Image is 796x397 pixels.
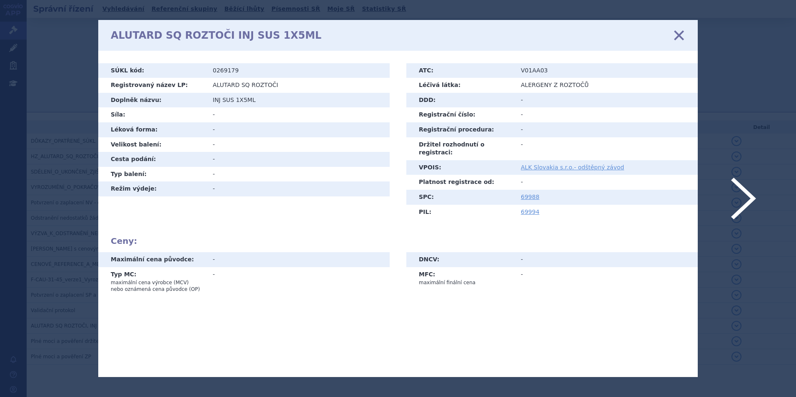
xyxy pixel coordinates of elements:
p: maximální cena výrobce (MCV) nebo oznámená cena původce (OP) [111,279,200,293]
a: 69994 [521,208,540,215]
td: - [515,122,698,137]
th: VPOIS: [406,160,515,175]
td: - [515,137,698,160]
th: Registrovaný název LP: [98,78,206,93]
th: Registrační číslo: [406,107,515,122]
th: MFC: [406,267,515,290]
div: - [213,256,383,264]
td: - [515,267,698,290]
td: - [206,107,390,122]
th: Typ balení: [98,167,206,182]
td: 0269179 [206,63,390,78]
th: Maximální cena původce: [98,252,206,267]
td: INJ SUS 1X5ML [206,93,390,108]
td: - [206,137,390,152]
th: Síla: [98,107,206,122]
a: ALK Slovakia s.r.o.- odštěpný závod [521,164,624,171]
a: zavřít [673,29,685,42]
th: Cesta podání: [98,152,206,167]
td: - [206,122,390,137]
th: Platnost registrace od: [406,175,515,190]
td: - [515,93,698,108]
td: ALERGENY Z ROZTOČŮ [515,78,698,93]
td: - [515,252,698,267]
th: PIL: [406,205,515,220]
td: V01AA03 [515,63,698,78]
th: DDD: [406,93,515,108]
th: Držitel rozhodnutí o registraci: [406,137,515,160]
th: Léková forma: [98,122,206,137]
th: SPC: [406,190,515,205]
td: - [206,167,390,182]
th: Léčivá látka: [406,78,515,93]
th: Doplněk názvu: [98,93,206,108]
h1: ALUTARD SQ ROZTOČI INJ SUS 1X5ML [111,30,321,42]
td: - [206,152,390,167]
td: - [515,107,698,122]
th: ATC: [406,63,515,78]
td: ALUTARD SQ ROZTOČI [206,78,390,93]
th: Režim výdeje: [98,181,206,196]
p: maximální finální cena [419,279,508,286]
th: Velikost balení: [98,137,206,152]
a: 69988 [521,194,540,200]
th: Typ MC: [98,267,206,296]
th: SÚKL kód: [98,63,206,78]
td: - [206,181,390,196]
th: Registrační procedura: [406,122,515,137]
td: - [206,267,390,296]
th: DNCV: [406,252,515,267]
td: - [515,175,698,190]
h2: Ceny: [111,236,685,246]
